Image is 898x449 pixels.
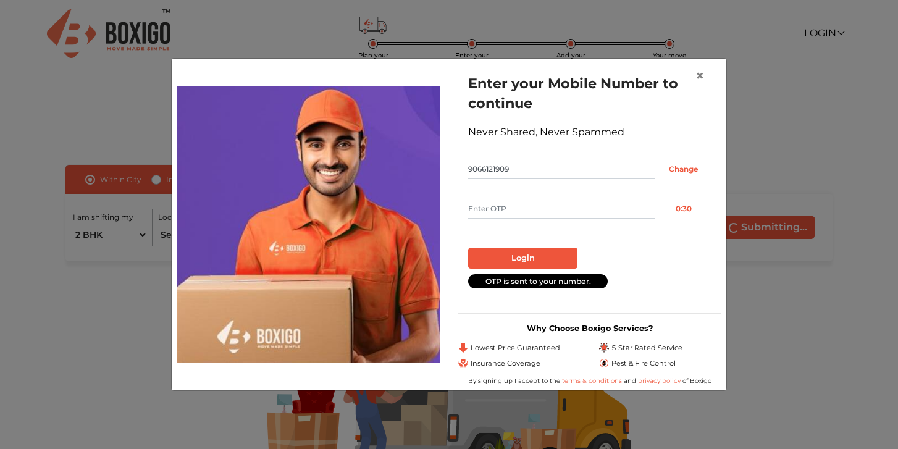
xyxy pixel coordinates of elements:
[468,274,608,288] div: OTP is sent to your number.
[562,377,624,385] a: terms & conditions
[636,377,682,385] a: privacy policy
[458,376,721,385] div: By signing up I accept to the and of Boxigo
[611,358,676,369] span: Pest & Fire Control
[471,358,540,369] span: Insurance Coverage
[468,159,655,179] input: Mobile No
[458,324,721,333] h3: Why Choose Boxigo Services?
[686,59,714,93] button: Close
[611,343,682,353] span: 5 Star Rated Service
[468,248,577,269] button: Login
[655,159,711,179] input: Change
[471,343,560,353] span: Lowest Price Guaranteed
[177,86,440,363] img: relocation-img
[468,125,711,140] div: Never Shared, Never Spammed
[468,73,711,113] h1: Enter your Mobile Number to continue
[695,67,704,85] span: ×
[655,199,711,219] button: 0:30
[468,199,655,219] input: Enter OTP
